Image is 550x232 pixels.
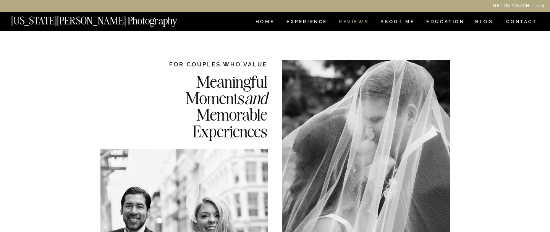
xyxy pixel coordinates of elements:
[380,19,415,26] a: ABOUT ME
[147,73,267,139] h2: Meaningful Moments Memorable Experiences
[244,87,267,108] i: and
[475,19,493,26] a: BLOG
[425,19,466,26] a: EDUCATION
[339,19,367,26] a: REVIEWS
[254,19,276,26] a: HOME
[147,60,267,68] h2: FOR COUPLES WHO VALUE
[415,3,530,9] a: Get in Touch
[506,18,537,26] a: CONTACT
[286,19,327,26] a: Experience
[11,16,203,22] a: [US_STATE][PERSON_NAME] Photography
